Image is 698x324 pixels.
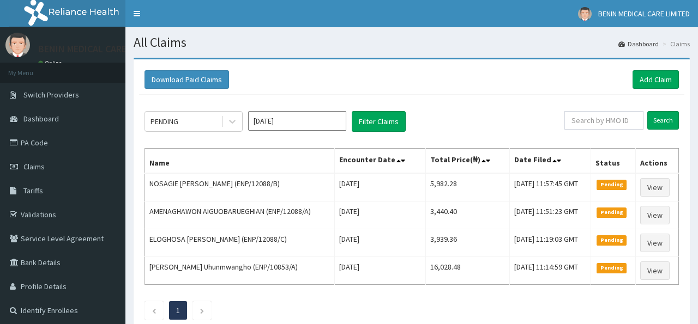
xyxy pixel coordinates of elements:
span: Pending [597,180,627,189]
a: View [640,206,670,224]
span: Pending [597,263,627,273]
h1: All Claims [134,35,690,50]
button: Download Paid Claims [145,70,229,89]
td: 5,982.28 [425,173,510,201]
a: Dashboard [618,39,659,48]
a: Next page [200,305,204,315]
td: 3,939.36 [425,229,510,257]
th: Total Price(₦) [425,149,510,174]
th: Actions [636,149,679,174]
span: Pending [597,235,627,245]
input: Select Month and Year [248,111,346,131]
a: View [640,261,670,280]
th: Encounter Date [334,149,425,174]
th: Name [145,149,335,174]
td: [DATE] 11:19:03 GMT [510,229,591,257]
td: [DATE] [334,257,425,285]
td: 16,028.48 [425,257,510,285]
td: AMENAGHAWON AIGUOBARUEGHIAN (ENP/12088/A) [145,201,335,229]
a: View [640,178,670,197]
li: Claims [660,39,690,48]
td: [DATE] 11:57:45 GMT [510,173,591,201]
a: View [640,234,670,252]
a: Page 1 is your current page [176,305,180,315]
th: Status [591,149,636,174]
input: Search by HMO ID [564,111,643,130]
th: Date Filed [510,149,591,174]
td: [DATE] [334,173,425,201]
td: [DATE] [334,201,425,229]
a: Add Claim [633,70,679,89]
td: [PERSON_NAME] Uhunmwangho (ENP/10853/A) [145,257,335,285]
span: Pending [597,207,627,217]
span: Dashboard [23,114,59,124]
span: Tariffs [23,186,43,195]
td: NOSAGIE [PERSON_NAME] (ENP/12088/B) [145,173,335,201]
a: Previous page [152,305,157,315]
td: 3,440.40 [425,201,510,229]
td: [DATE] 11:14:59 GMT [510,257,591,285]
td: [DATE] [334,229,425,257]
span: BENIN MEDICAL CARE LIMITED [598,9,690,19]
a: Online [38,59,64,67]
img: User Image [578,7,592,21]
td: ELOGHOSA [PERSON_NAME] (ENP/12088/C) [145,229,335,257]
span: Claims [23,162,45,172]
p: BENIN MEDICAL CARE LIMITED [38,44,163,54]
td: [DATE] 11:51:23 GMT [510,201,591,229]
span: Switch Providers [23,90,79,100]
img: User Image [5,33,30,57]
div: PENDING [151,116,178,127]
button: Filter Claims [352,111,406,132]
input: Search [647,111,679,130]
